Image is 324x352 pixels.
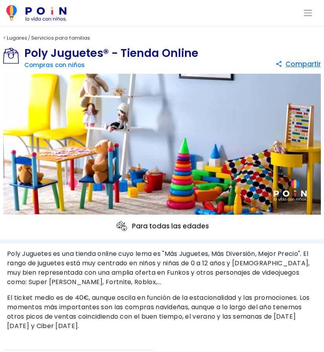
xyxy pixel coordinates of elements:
[115,220,128,233] img: ages icon
[7,293,317,331] p: El ticket medio es de 40€, aunque oscila en función de la estacionalidad y las promociones. Los m...
[24,61,85,69] a: Compras con niños
[31,34,90,42] a: Servicios para familias
[7,249,317,287] p: Poly Juguetes es una tienda online cuyo lema es "Más Juguetes, Más Diversión, Mejor Precio". El r...
[298,6,318,20] button: Toggle navigation
[275,57,321,71] button: Compartir
[115,220,209,233] p: Para todas las edades
[3,74,321,215] img: Poly Juguetes® - Tienda Online
[24,48,198,59] h1: Poly Juguetes® - Tienda Online
[6,5,66,21] img: POiN
[3,48,24,64] img: Compras con niños
[7,34,27,42] a: Lugares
